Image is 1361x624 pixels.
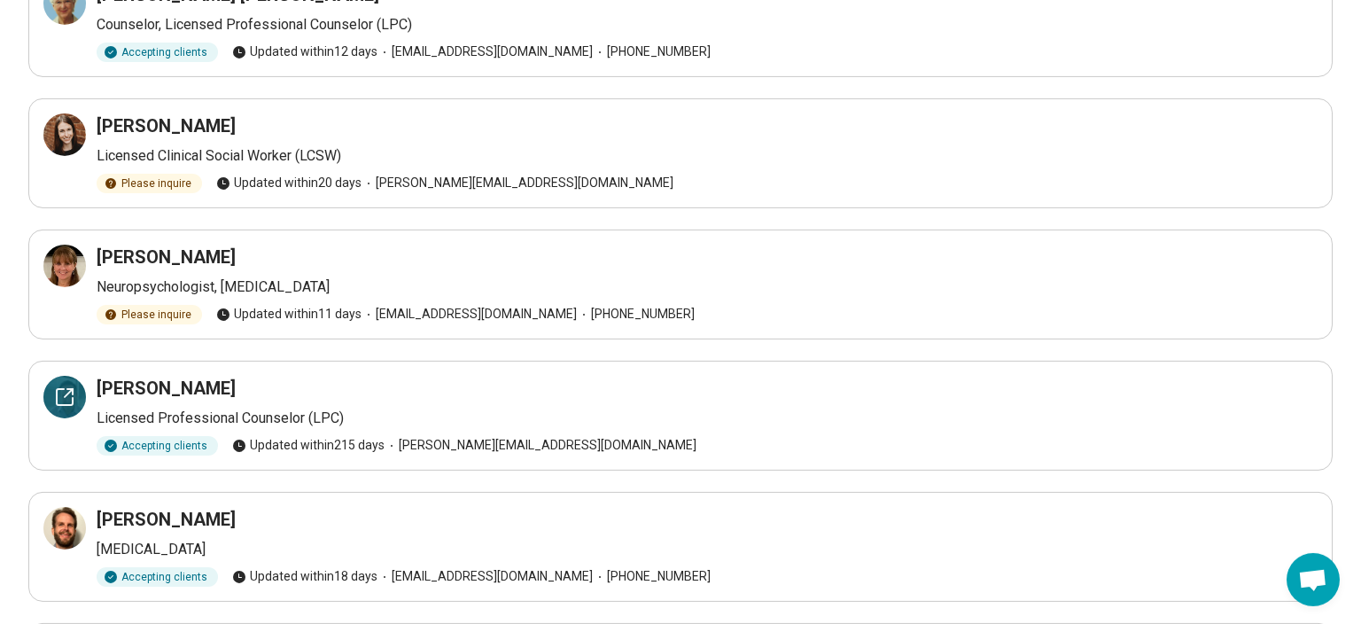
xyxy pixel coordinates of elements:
div: Accepting clients [97,43,218,62]
span: [EMAIL_ADDRESS][DOMAIN_NAME] [377,567,593,586]
div: Accepting clients [97,436,218,456]
span: [PHONE_NUMBER] [577,305,695,324]
h3: [PERSON_NAME] [97,376,236,401]
span: [EMAIL_ADDRESS][DOMAIN_NAME] [377,43,593,61]
p: Licensed Professional Counselor (LPC) [97,408,1318,429]
h3: [PERSON_NAME] [97,245,236,269]
div: Accepting clients [97,567,218,587]
div: Please inquire [97,174,202,193]
span: Updated within 12 days [232,43,377,61]
span: Updated within 11 days [216,305,362,324]
span: [PHONE_NUMBER] [593,567,711,586]
span: Updated within 18 days [232,567,377,586]
span: [PHONE_NUMBER] [593,43,711,61]
h3: [PERSON_NAME] [97,507,236,532]
a: Open chat [1287,553,1340,606]
span: [EMAIL_ADDRESS][DOMAIN_NAME] [362,305,577,324]
p: Neuropsychologist, [MEDICAL_DATA] [97,277,1318,298]
p: [MEDICAL_DATA] [97,539,1318,560]
p: Licensed Clinical Social Worker (LCSW) [97,145,1318,167]
div: Please inquire [97,305,202,324]
h3: [PERSON_NAME] [97,113,236,138]
span: [PERSON_NAME][EMAIL_ADDRESS][DOMAIN_NAME] [385,436,696,455]
span: Updated within 20 days [216,174,362,192]
p: Counselor, Licensed Professional Counselor (LPC) [97,14,1318,35]
span: Updated within 215 days [232,436,385,455]
span: [PERSON_NAME][EMAIL_ADDRESS][DOMAIN_NAME] [362,174,673,192]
